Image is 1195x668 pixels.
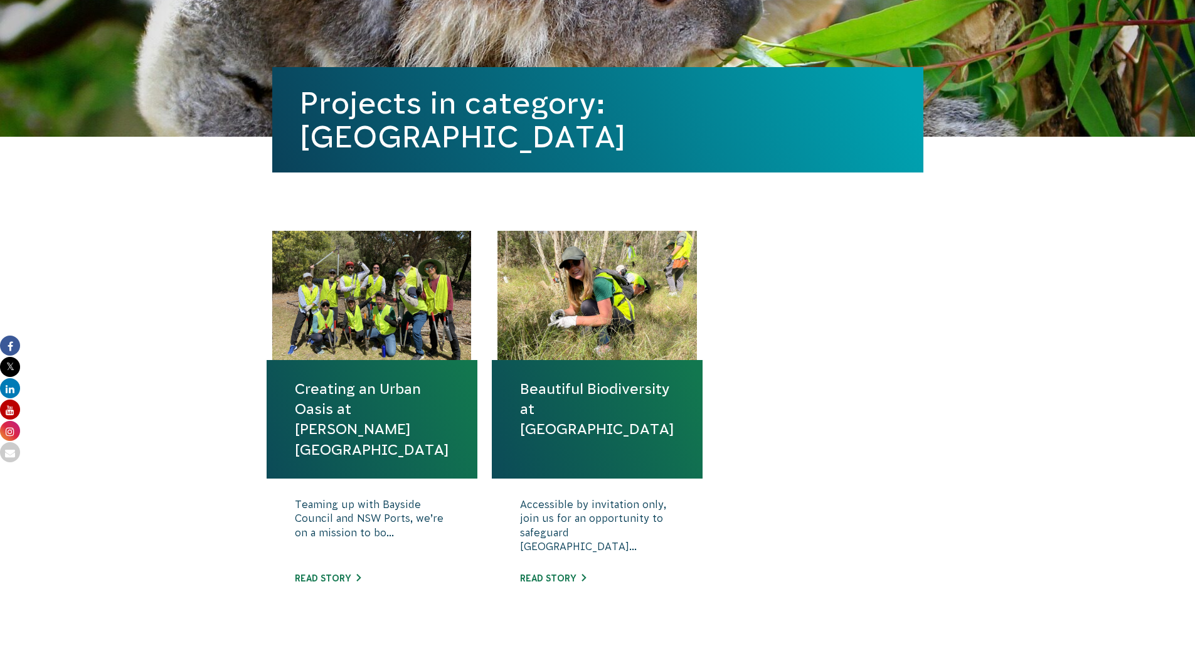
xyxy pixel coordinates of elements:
a: Creating an Urban Oasis at [PERSON_NAME][GEOGRAPHIC_DATA] [295,379,449,460]
p: Teaming up with Bayside Council and NSW Ports, we’re on a mission to bo... [295,497,449,560]
a: Beautiful Biodiversity at [GEOGRAPHIC_DATA] [520,379,674,440]
a: Read story [295,573,361,583]
h1: Projects in category: [GEOGRAPHIC_DATA] [300,86,896,154]
p: Accessible by invitation only, join us for an opportunity to safeguard [GEOGRAPHIC_DATA]... [520,497,674,560]
a: Read story [520,573,586,583]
